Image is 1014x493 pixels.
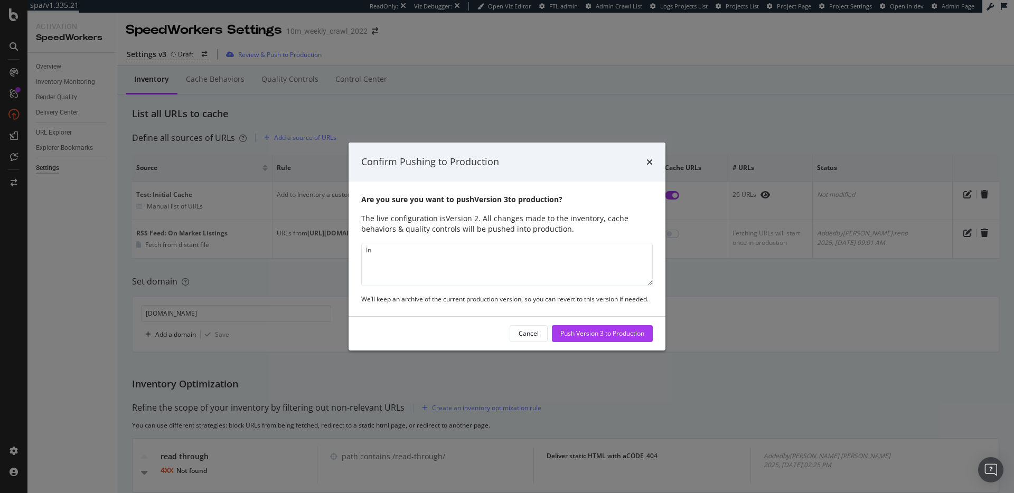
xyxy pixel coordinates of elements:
b: Are you sure you want to push Version 3 to production? [361,194,562,204]
div: The live configuration is Version 2 . All changes made to the inventory, cache behaviors & qualit... [361,213,653,234]
div: Push Version 3 to Production [560,329,644,338]
div: Open Intercom Messenger [978,457,1003,482]
div: Cancel [519,329,539,338]
button: Push Version 3 to Production [552,325,653,342]
div: modal [349,143,665,350]
textarea: In [361,243,653,286]
div: times [646,155,653,169]
button: Cancel [510,325,548,342]
div: Confirm Pushing to Production [361,155,499,169]
div: We’ll keep an archive of the current production version, so you can revert to this version if nee... [361,295,653,304]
